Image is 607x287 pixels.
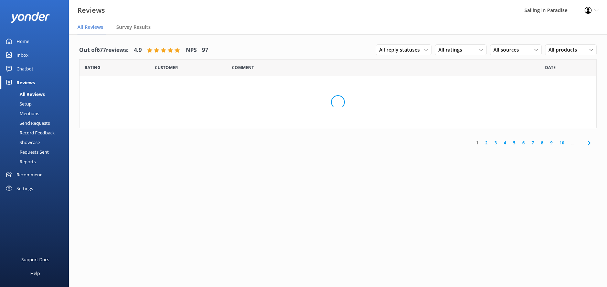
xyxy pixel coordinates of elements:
[77,24,103,31] span: All Reviews
[549,46,581,54] span: All products
[4,157,36,166] div: Reports
[155,64,178,71] span: Date
[79,46,129,55] h4: Out of 677 reviews:
[482,140,491,146] a: 2
[556,140,568,146] a: 10
[519,140,528,146] a: 6
[17,181,33,195] div: Settings
[4,99,32,109] div: Setup
[4,118,69,128] a: Send Requests
[493,46,523,54] span: All sources
[4,137,40,147] div: Showcase
[4,137,69,147] a: Showcase
[4,118,50,128] div: Send Requests
[77,5,105,16] h3: Reviews
[21,253,49,266] div: Support Docs
[4,89,45,99] div: All Reviews
[17,62,33,76] div: Chatbot
[438,46,466,54] span: All ratings
[4,99,69,109] a: Setup
[528,140,537,146] a: 7
[4,89,69,99] a: All Reviews
[537,140,547,146] a: 8
[202,46,208,55] h4: 97
[472,140,482,146] a: 1
[491,140,500,146] a: 3
[4,147,49,157] div: Requests Sent
[134,46,142,55] h4: 4.9
[232,64,254,71] span: Question
[30,266,40,280] div: Help
[4,128,69,137] a: Record Feedback
[116,24,151,31] span: Survey Results
[17,34,29,48] div: Home
[379,46,424,54] span: All reply statuses
[186,46,197,55] h4: NPS
[10,12,50,23] img: yonder-white-logo.png
[545,64,556,71] span: Date
[4,109,69,118] a: Mentions
[4,147,69,157] a: Requests Sent
[85,64,100,71] span: Date
[568,140,578,146] span: ...
[547,140,556,146] a: 9
[4,157,69,166] a: Reports
[17,168,43,181] div: Recommend
[510,140,519,146] a: 5
[17,76,35,89] div: Reviews
[4,109,39,118] div: Mentions
[4,128,55,137] div: Record Feedback
[17,48,29,62] div: Inbox
[500,140,510,146] a: 4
